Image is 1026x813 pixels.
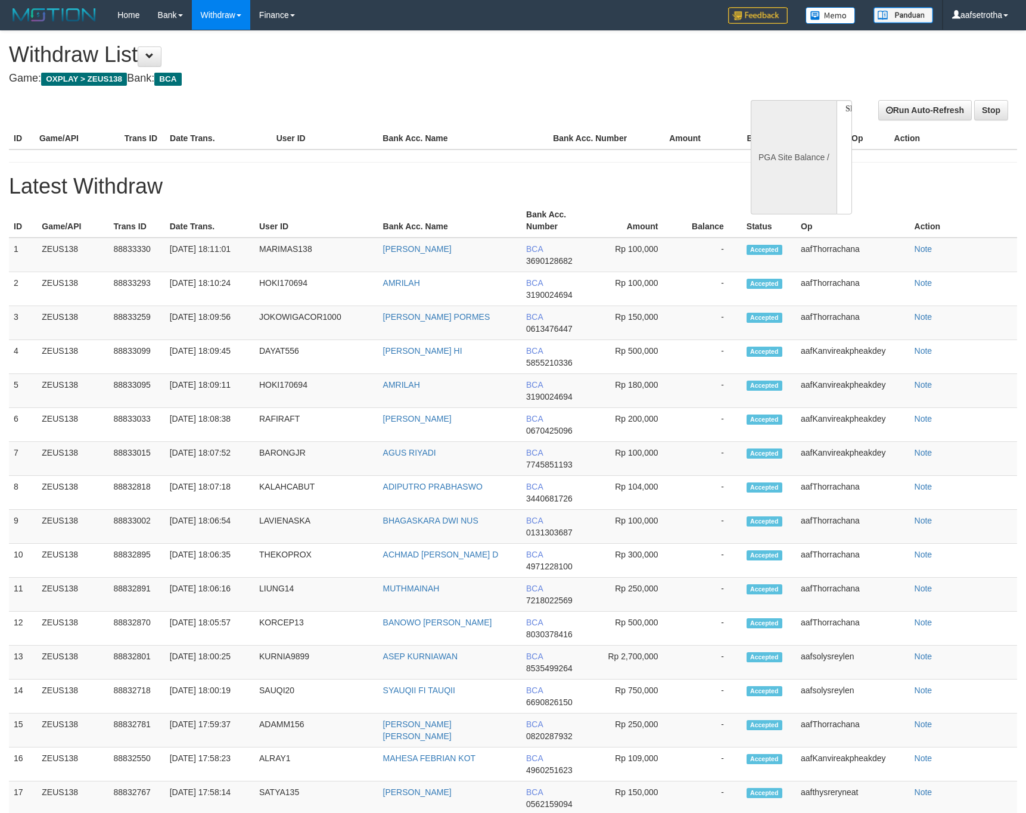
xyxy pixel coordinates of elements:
td: Rp 2,700,000 [593,646,676,680]
span: Accepted [747,550,782,560]
span: Accepted [747,245,782,255]
td: [DATE] 18:00:25 [165,646,254,680]
td: aafKanvireakpheakdey [796,408,910,442]
th: User ID [272,127,378,149]
span: BCA [526,482,543,491]
th: Op [796,204,910,238]
td: Rp 300,000 [593,544,676,578]
th: Date Trans. [165,204,254,238]
td: [DATE] 18:06:35 [165,544,254,578]
a: Note [915,482,932,491]
a: MUTHMAINAH [383,584,440,593]
td: ZEUS138 [37,238,108,272]
span: 3690128682 [526,256,573,266]
td: 11 [9,578,37,612]
span: 0670425096 [526,426,573,435]
span: BCA [526,787,543,797]
a: Note [915,686,932,695]
td: ZEUS138 [37,374,108,408]
td: 2 [9,272,37,306]
td: - [676,510,742,544]
td: Rp 100,000 [593,510,676,544]
td: aafThorrachana [796,612,910,646]
a: AMRILAH [383,278,420,288]
td: [DATE] 18:07:52 [165,442,254,476]
th: Amount [593,204,676,238]
td: 88833002 [109,510,165,544]
span: BCA [526,278,543,288]
span: 0613476447 [526,324,573,334]
span: Accepted [747,720,782,730]
th: Bank Acc. Number [521,204,593,238]
td: - [676,408,742,442]
td: aafThorrachana [796,272,910,306]
td: 5 [9,374,37,408]
th: Action [910,204,1017,238]
td: - [676,714,742,747]
td: 10 [9,544,37,578]
a: Run Auto-Refresh [878,100,972,120]
span: BCA [526,380,543,390]
td: - [676,340,742,374]
th: Amount [633,127,719,149]
td: Rp 100,000 [593,272,676,306]
td: Rp 180,000 [593,374,676,408]
a: Note [915,244,932,254]
a: [PERSON_NAME] PORMES [383,312,490,322]
td: [DATE] 18:00:19 [165,680,254,714]
span: BCA [526,516,543,525]
td: Rp 104,000 [593,476,676,510]
span: 0562159094 [526,799,573,809]
td: 7 [9,442,37,476]
a: AMRILAH [383,380,420,390]
td: 3 [9,306,37,340]
span: BCA [526,312,543,322]
th: Trans ID [109,204,165,238]
td: ZEUS138 [37,544,108,578]
a: Note [915,516,932,525]
span: Accepted [747,415,782,425]
span: Accepted [747,788,782,798]
a: BANOWO [PERSON_NAME] [383,618,492,627]
td: - [676,646,742,680]
a: [PERSON_NAME] [383,414,452,423]
td: [DATE] 18:09:45 [165,340,254,374]
th: Status [742,204,796,238]
td: [DATE] 18:05:57 [165,612,254,646]
td: SAUQI20 [254,680,378,714]
td: aafsolysreylen [796,680,910,714]
td: - [676,238,742,272]
span: Accepted [747,754,782,764]
td: - [676,306,742,340]
td: MARIMAS138 [254,238,378,272]
td: Rp 750,000 [593,680,676,714]
td: 9 [9,510,37,544]
span: Accepted [747,279,782,289]
a: [PERSON_NAME] HI [383,346,462,356]
td: 88833033 [109,408,165,442]
h1: Withdraw List [9,43,672,67]
span: 7745851193 [526,460,573,469]
td: LAVIENASKA [254,510,378,544]
td: - [676,374,742,408]
td: ZEUS138 [37,747,108,781]
td: ZEUS138 [37,578,108,612]
span: BCA [526,346,543,356]
td: Rp 500,000 [593,612,676,646]
td: 88832895 [109,544,165,578]
a: Note [915,652,932,661]
span: BCA [526,584,543,593]
img: Feedback.jpg [728,7,788,24]
a: Note [915,753,932,763]
td: 88833293 [109,272,165,306]
td: ZEUS138 [37,272,108,306]
td: KALAHCABUT [254,476,378,510]
td: aafKanvireakpheakdey [796,340,910,374]
a: Note [915,312,932,322]
img: panduan.png [873,7,933,23]
td: 88832818 [109,476,165,510]
td: 88832718 [109,680,165,714]
td: 6 [9,408,37,442]
td: 4 [9,340,37,374]
td: - [676,680,742,714]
